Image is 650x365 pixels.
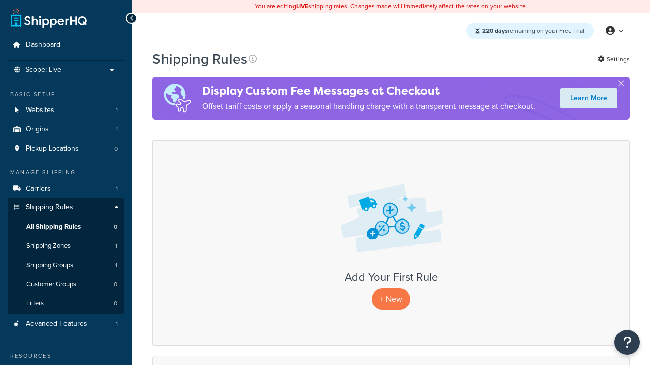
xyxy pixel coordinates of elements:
span: 0 [114,144,118,153]
span: 0 [114,280,117,289]
li: Pickup Locations [8,139,124,158]
span: Websites [26,106,54,115]
a: Carriers 1 [8,179,124,198]
a: Settings [598,52,630,66]
li: Shipping Groups [8,256,124,275]
span: Filters [26,299,44,308]
span: Carriers [26,185,51,193]
div: Resources [8,352,124,360]
li: Customer Groups [8,275,124,294]
span: 0 [114,223,117,231]
img: duties-banner-06bc72dcb5fe05cb3f9472aba00be2ae8eb53ab6f0d8bb03d382ba314ac3c341.png [152,77,202,120]
a: Pickup Locations 0 [8,139,124,158]
li: Filters [8,294,124,313]
span: 1 [115,242,117,250]
li: Shipping Rules [8,198,124,314]
a: Learn More [560,88,617,108]
li: Shipping Zones [8,237,124,255]
span: Origins [26,125,49,134]
b: LIVE [296,2,308,11]
span: 1 [115,261,117,270]
h4: Display Custom Fee Messages at Checkout [202,83,535,99]
div: Manage Shipping [8,168,124,177]
span: Customer Groups [26,280,76,289]
span: 1 [116,320,118,328]
a: Shipping Groups 1 [8,256,124,275]
a: All Shipping Rules 0 [8,217,124,236]
span: 1 [116,125,118,134]
li: Advanced Features [8,315,124,334]
li: Websites [8,101,124,120]
span: All Shipping Rules [26,223,81,231]
h3: Add Your First Rule [163,271,619,283]
span: 1 [116,185,118,193]
p: Offset tariff costs or apply a seasonal handling charge with a transparent message at checkout. [202,99,535,114]
a: Customer Groups 0 [8,275,124,294]
a: Dashboard [8,35,124,54]
span: Shipping Groups [26,261,73,270]
div: Basic Setup [8,90,124,99]
a: Origins 1 [8,120,124,139]
span: Pickup Locations [26,144,79,153]
strong: 220 days [482,26,508,35]
a: Filters 0 [8,294,124,313]
a: Advanced Features 1 [8,315,124,334]
a: Shipping Zones 1 [8,237,124,255]
a: Websites 1 [8,101,124,120]
h1: Shipping Rules [152,49,247,69]
span: Advanced Features [26,320,87,328]
span: 0 [114,299,117,308]
span: Dashboard [26,41,60,49]
p: + New [372,288,410,309]
li: All Shipping Rules [8,217,124,236]
a: ShipperHQ Home [11,8,87,28]
span: Scope: Live [25,66,61,75]
span: Shipping Rules [26,203,73,212]
span: Shipping Zones [26,242,71,250]
li: Origins [8,120,124,139]
div: remaining on your Free Trial [466,23,594,39]
button: Open Resource Center [614,330,640,355]
li: Carriers [8,179,124,198]
a: Shipping Rules [8,198,124,217]
span: 1 [116,106,118,115]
